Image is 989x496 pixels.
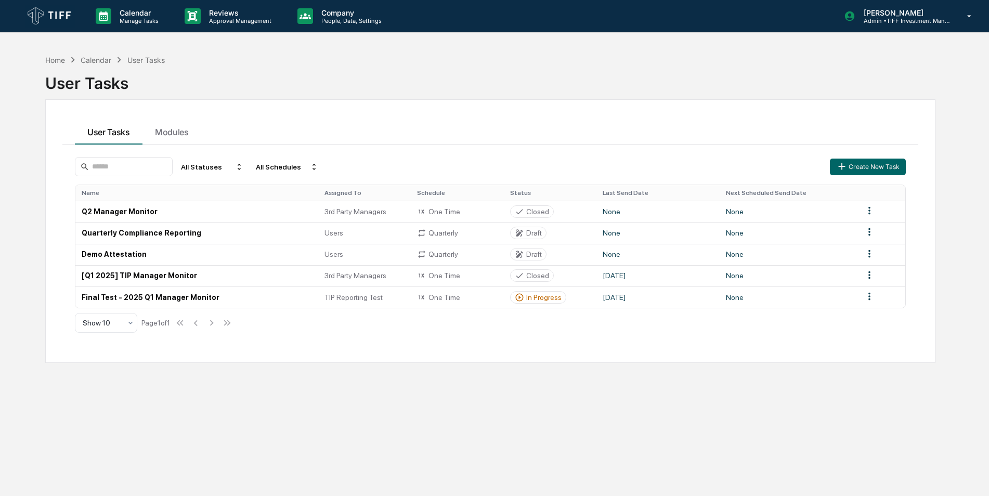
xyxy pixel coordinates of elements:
td: Final Test - 2025 Q1 Manager Monitor [75,286,318,308]
div: Closed [526,271,549,280]
td: None [720,265,857,286]
div: One Time [417,271,498,280]
p: Approval Management [201,17,277,24]
span: Data Lookup [21,11,66,21]
p: Company [313,8,387,17]
th: Status [504,185,597,201]
td: Quarterly Compliance Reporting [75,222,318,243]
p: People, Data, Settings [313,17,387,24]
th: Schedule [411,185,504,201]
p: Calendar [111,8,164,17]
div: Calendar [81,56,111,64]
div: Home [45,56,65,64]
div: 🔎 [10,12,19,20]
th: Next Scheduled Send Date [720,185,857,201]
th: Last Send Date [596,185,719,201]
td: [DATE] [596,265,719,286]
div: One Time [417,293,498,302]
div: One Time [417,207,498,216]
p: [PERSON_NAME] [855,8,952,17]
a: Powered byPylon [73,36,126,44]
a: 🔎Data Lookup [6,7,70,25]
td: None [720,286,857,308]
td: None [720,244,857,265]
th: Assigned To [318,185,411,201]
button: Modules [142,116,201,145]
td: Q2 Manager Monitor [75,201,318,222]
div: User Tasks [45,66,935,93]
th: Name [75,185,318,201]
td: Demo Attestation [75,244,318,265]
td: [DATE] [596,286,719,308]
button: Create New Task [830,159,906,175]
td: None [596,222,719,243]
td: None [720,201,857,222]
button: User Tasks [75,116,142,145]
img: logo [25,5,75,28]
p: Admin • TIFF Investment Management [855,17,952,24]
td: [Q1 2025] TIP Manager Monitor [75,265,318,286]
p: Manage Tasks [111,17,164,24]
div: Quarterly [417,250,498,259]
div: Draft [526,229,542,237]
span: TIP Reporting Test [324,293,383,302]
span: 3rd Party Managers [324,271,386,280]
span: Pylon [103,36,126,44]
p: Reviews [201,8,277,17]
span: Users [324,229,343,237]
div: Quarterly [417,228,498,238]
div: User Tasks [127,56,165,64]
div: All Statuses [177,159,248,175]
td: None [596,201,719,222]
td: None [596,244,719,265]
div: All Schedules [252,159,322,175]
div: Page 1 of 1 [141,319,170,327]
span: 3rd Party Managers [324,207,386,216]
div: In Progress [526,293,562,302]
div: Closed [526,207,549,216]
div: Draft [526,250,542,258]
span: Users [324,250,343,258]
td: None [720,222,857,243]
